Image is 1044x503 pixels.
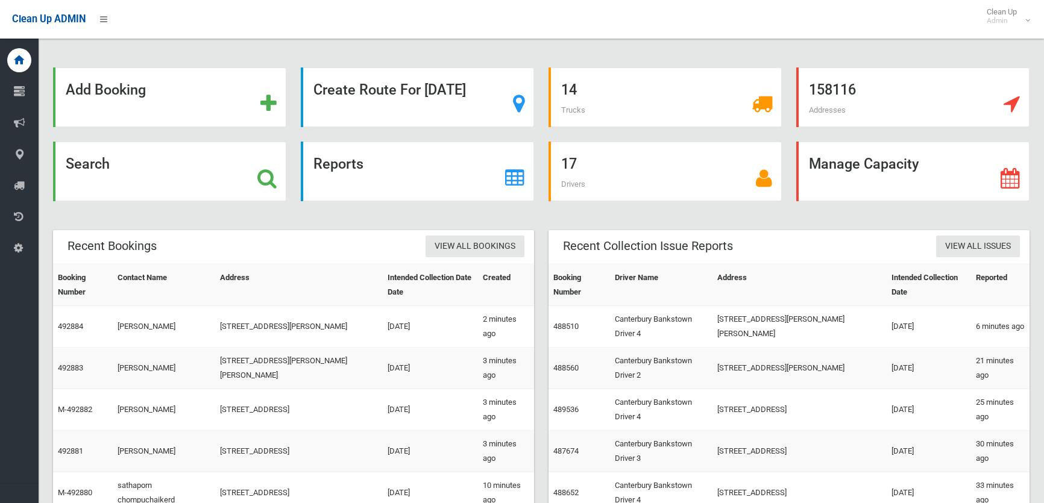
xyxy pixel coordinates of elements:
a: 488560 [553,363,579,372]
a: 488652 [553,488,579,497]
span: Addresses [809,105,846,114]
a: 487674 [553,446,579,455]
td: [STREET_ADDRESS] [712,389,887,431]
a: 492883 [58,363,83,372]
td: 3 minutes ago [478,348,534,389]
small: Admin [987,16,1017,25]
th: Driver Name [610,264,712,306]
td: [PERSON_NAME] [113,431,215,472]
header: Recent Bookings [53,234,171,258]
strong: Create Route For [DATE] [313,81,466,98]
a: M-492880 [58,488,92,497]
span: Clean Up ADMIN [12,13,86,25]
td: 21 minutes ago [971,348,1030,389]
a: 489536 [553,405,579,414]
td: 3 minutes ago [478,389,534,431]
td: [PERSON_NAME] [113,389,215,431]
td: [DATE] [887,431,971,472]
a: Manage Capacity [796,142,1030,201]
td: Canterbury Bankstown Driver 4 [610,306,712,348]
td: 3 minutes ago [478,431,534,472]
a: Add Booking [53,67,286,127]
td: Canterbury Bankstown Driver 4 [610,389,712,431]
td: [DATE] [887,348,971,389]
td: 6 minutes ago [971,306,1030,348]
td: [PERSON_NAME] [113,348,215,389]
th: Address [712,264,887,306]
td: 30 minutes ago [971,431,1030,472]
td: [STREET_ADDRESS] [712,431,887,472]
a: Create Route For [DATE] [301,67,534,127]
td: [STREET_ADDRESS][PERSON_NAME] [215,306,383,348]
strong: Add Booking [66,81,146,98]
span: Drivers [561,180,585,189]
th: Intended Collection Date Date [383,264,478,306]
th: Address [215,264,383,306]
td: [PERSON_NAME] [113,306,215,348]
td: [DATE] [383,348,478,389]
span: Trucks [561,105,585,114]
td: Canterbury Bankstown Driver 3 [610,431,712,472]
th: Reported [971,264,1030,306]
th: Intended Collection Date [887,264,971,306]
td: 2 minutes ago [478,306,534,348]
td: [STREET_ADDRESS][PERSON_NAME][PERSON_NAME] [712,306,887,348]
td: [DATE] [887,306,971,348]
a: View All Issues [936,236,1020,258]
a: Reports [301,142,534,201]
td: [STREET_ADDRESS][PERSON_NAME][PERSON_NAME] [215,348,383,389]
a: 17 Drivers [549,142,782,201]
a: View All Bookings [426,236,524,258]
a: 492884 [58,322,83,331]
td: [STREET_ADDRESS][PERSON_NAME] [712,348,887,389]
td: [STREET_ADDRESS] [215,431,383,472]
a: 158116 Addresses [796,67,1030,127]
td: [DATE] [383,389,478,431]
td: [STREET_ADDRESS] [215,389,383,431]
strong: 14 [561,81,577,98]
td: [DATE] [383,431,478,472]
strong: Manage Capacity [809,155,919,172]
td: [DATE] [887,389,971,431]
th: Contact Name [113,264,215,306]
a: Search [53,142,286,201]
th: Booking Number [53,264,113,306]
strong: 158116 [809,81,856,98]
span: Clean Up [981,7,1029,25]
a: 488510 [553,322,579,331]
td: Canterbury Bankstown Driver 2 [610,348,712,389]
td: 25 minutes ago [971,389,1030,431]
th: Booking Number [549,264,610,306]
th: Created [478,264,534,306]
a: 492881 [58,446,83,455]
a: M-492882 [58,405,92,414]
td: [DATE] [383,306,478,348]
header: Recent Collection Issue Reports [549,234,747,258]
strong: 17 [561,155,577,172]
strong: Reports [313,155,363,172]
a: 14 Trucks [549,67,782,127]
strong: Search [66,155,110,172]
